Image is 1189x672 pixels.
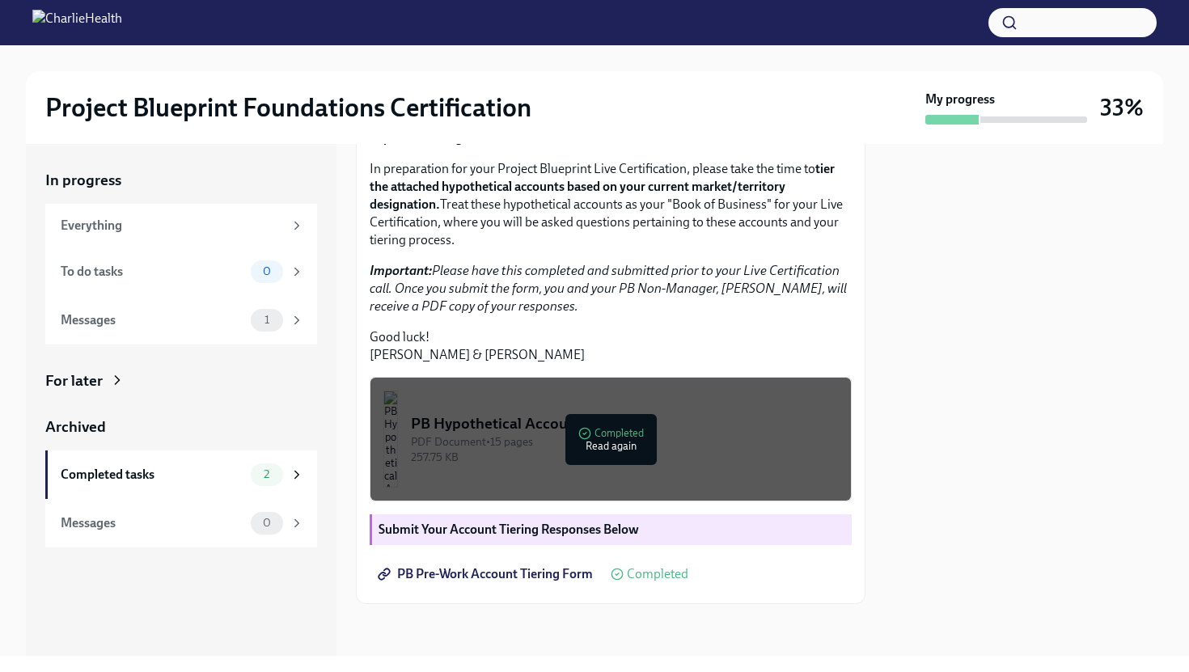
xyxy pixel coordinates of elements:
[411,450,838,465] div: 257.75 KB
[255,314,279,326] span: 1
[370,263,432,278] strong: Important:
[370,328,852,364] p: Good luck! [PERSON_NAME] & [PERSON_NAME]
[381,566,593,582] span: PB Pre-Work Account Tiering Form
[61,311,244,329] div: Messages
[45,296,317,344] a: Messages1
[627,568,688,581] span: Completed
[61,466,244,484] div: Completed tasks
[383,391,398,488] img: PB Hypothetical Accounts
[45,370,103,391] div: For later
[45,499,317,547] a: Messages0
[253,265,281,277] span: 0
[925,91,995,108] strong: My progress
[32,10,122,36] img: CharlieHealth
[45,170,317,191] a: In progress
[370,377,852,501] button: PB Hypothetical AccountsPDF Document•15 pages257.75 KBCompletedRead again
[370,558,604,590] a: PB Pre-Work Account Tiering Form
[379,522,639,537] strong: Submit Your Account Tiering Responses Below
[253,517,281,529] span: 0
[61,263,244,281] div: To do tasks
[254,468,279,480] span: 2
[370,263,847,314] em: Please have this completed and submitted prior to your Live Certification call. Once you submit t...
[411,434,838,450] div: PDF Document • 15 pages
[45,247,317,296] a: To do tasks0
[1100,93,1144,122] h3: 33%
[45,370,317,391] a: For later
[45,416,317,437] a: Archived
[45,91,531,124] h2: Project Blueprint Foundations Certification
[61,514,244,532] div: Messages
[45,204,317,247] a: Everything
[45,450,317,499] a: Completed tasks2
[411,413,838,434] div: PB Hypothetical Accounts
[370,161,835,212] strong: tier the attached hypothetical accounts based on your current market/territory designation.
[370,160,852,249] p: In preparation for your Project Blueprint Live Certification, please take the time to Treat these...
[61,217,283,235] div: Everything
